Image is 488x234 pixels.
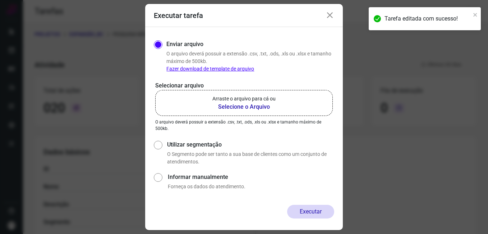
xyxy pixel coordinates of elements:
[155,81,333,90] p: Selecionar arquivo
[168,173,334,181] label: Informar manualmente
[385,14,471,23] div: Tarefa editada com sucesso!
[154,11,203,20] h3: Executar tarefa
[167,140,334,149] label: Utilizar segmentação
[168,183,334,190] p: Forneça os dados do atendimento.
[155,119,333,132] p: O arquivo deverá possuir a extensão .csv, .txt, .ods, .xls ou .xlsx e tamanho máximo de 500kb.
[167,150,334,166] p: O Segmento pode ser tanto a sua base de clientes como um conjunto de atendimentos.
[473,10,478,19] button: close
[212,103,276,111] b: Selecione o Arquivo
[166,40,203,49] label: Enviar arquivo
[166,50,334,73] p: O arquivo deverá possuir a extensão .csv, .txt, .ods, .xls ou .xlsx e tamanho máximo de 500kb.
[287,205,334,219] button: Executar
[166,66,254,72] a: Fazer download de template de arquivo
[212,95,276,103] p: Arraste o arquivo para cá ou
